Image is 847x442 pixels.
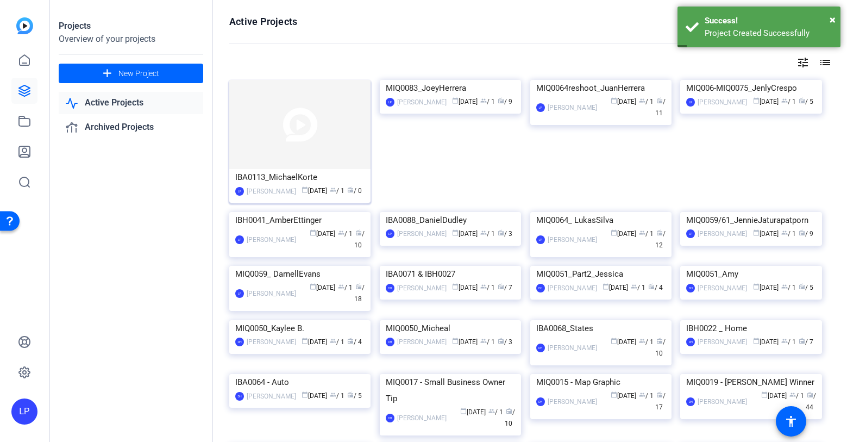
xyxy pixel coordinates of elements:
[397,337,447,347] div: [PERSON_NAME]
[498,230,512,238] span: / 3
[452,283,459,290] span: calendar_today
[656,391,663,398] span: radio
[631,284,645,291] span: / 1
[347,186,354,193] span: radio
[235,266,365,282] div: MIQ0059_ DarnellEvans
[386,80,515,96] div: MIQ0083_JoeyHerrera
[781,284,796,291] span: / 1
[536,344,545,352] div: DH
[698,337,747,347] div: [PERSON_NAME]
[452,229,459,236] span: calendar_today
[59,92,203,114] a: Active Projects
[235,392,244,401] div: DH
[505,408,515,427] span: / 10
[452,338,459,344] span: calendar_today
[247,288,296,299] div: [PERSON_NAME]
[498,98,512,105] span: / 9
[397,413,447,424] div: [PERSON_NAME]
[611,230,636,238] span: [DATE]
[548,343,597,353] div: [PERSON_NAME]
[789,391,796,398] span: group
[310,229,316,236] span: calendar_today
[807,391,813,398] span: radio
[386,320,515,337] div: MIQ0050_Micheal
[397,283,447,294] div: [PERSON_NAME]
[536,374,666,390] div: MIQ0015 - Map Graphic
[235,187,244,196] div: LP
[247,186,296,197] div: [PERSON_NAME]
[536,235,545,244] div: LP
[611,392,636,400] span: [DATE]
[235,320,365,337] div: MIQ0050_Kaylee B.
[781,98,796,105] span: / 1
[386,212,515,228] div: IBA0088_DanielDudley
[686,397,695,406] div: DH
[386,284,394,292] div: DH
[536,80,666,96] div: MIQ0064reshoot_JuanHerrera
[11,399,37,425] div: LP
[799,229,805,236] span: radio
[799,284,813,291] span: / 5
[611,97,617,104] span: calendar_today
[386,266,515,282] div: IBA0071 & IBH0027
[59,116,203,139] a: Archived Projects
[235,289,244,298] div: LP
[753,338,760,344] span: calendar_today
[498,338,512,346] span: / 3
[761,392,787,400] span: [DATE]
[611,229,617,236] span: calendar_today
[603,284,628,291] span: [DATE]
[631,283,637,290] span: group
[338,283,344,290] span: group
[698,228,747,239] div: [PERSON_NAME]
[639,338,645,344] span: group
[705,15,832,27] div: Success!
[548,396,597,407] div: [PERSON_NAME]
[386,98,394,107] div: LP
[355,283,362,290] span: radio
[536,212,666,228] div: MIQ0064_ LukasSilva
[386,374,515,407] div: MIQ0017 - Small Business Owner Tip
[789,392,804,400] span: / 1
[753,98,779,105] span: [DATE]
[247,391,296,402] div: [PERSON_NAME]
[830,13,836,26] span: ×
[302,187,327,195] span: [DATE]
[310,230,335,238] span: [DATE]
[347,338,362,346] span: / 4
[59,20,203,33] div: Projects
[536,284,545,292] div: DH
[355,229,362,236] span: radio
[753,284,779,291] span: [DATE]
[753,229,760,236] span: calendar_today
[705,27,832,40] div: Project Created Successfully
[781,97,788,104] span: group
[656,97,663,104] span: radio
[452,338,478,346] span: [DATE]
[603,283,609,290] span: calendar_today
[330,338,344,346] span: / 1
[639,338,654,346] span: / 1
[452,230,478,238] span: [DATE]
[460,408,467,414] span: calendar_today
[480,338,495,346] span: / 1
[302,338,327,346] span: [DATE]
[498,283,504,290] span: radio
[818,56,831,69] mat-icon: list
[347,187,362,195] span: / 0
[235,374,365,390] div: IBA0064 - Auto
[655,230,666,249] span: / 12
[639,229,645,236] span: group
[639,97,645,104] span: group
[799,97,805,104] span: radio
[347,391,354,398] span: radio
[655,338,666,357] span: / 10
[498,229,504,236] span: radio
[639,392,654,400] span: / 1
[16,17,33,34] img: blue-gradient.svg
[452,284,478,291] span: [DATE]
[698,97,747,108] div: [PERSON_NAME]
[452,97,459,104] span: calendar_today
[686,212,815,228] div: MIQ0059/61_JennieJaturapatporn
[753,97,760,104] span: calendar_today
